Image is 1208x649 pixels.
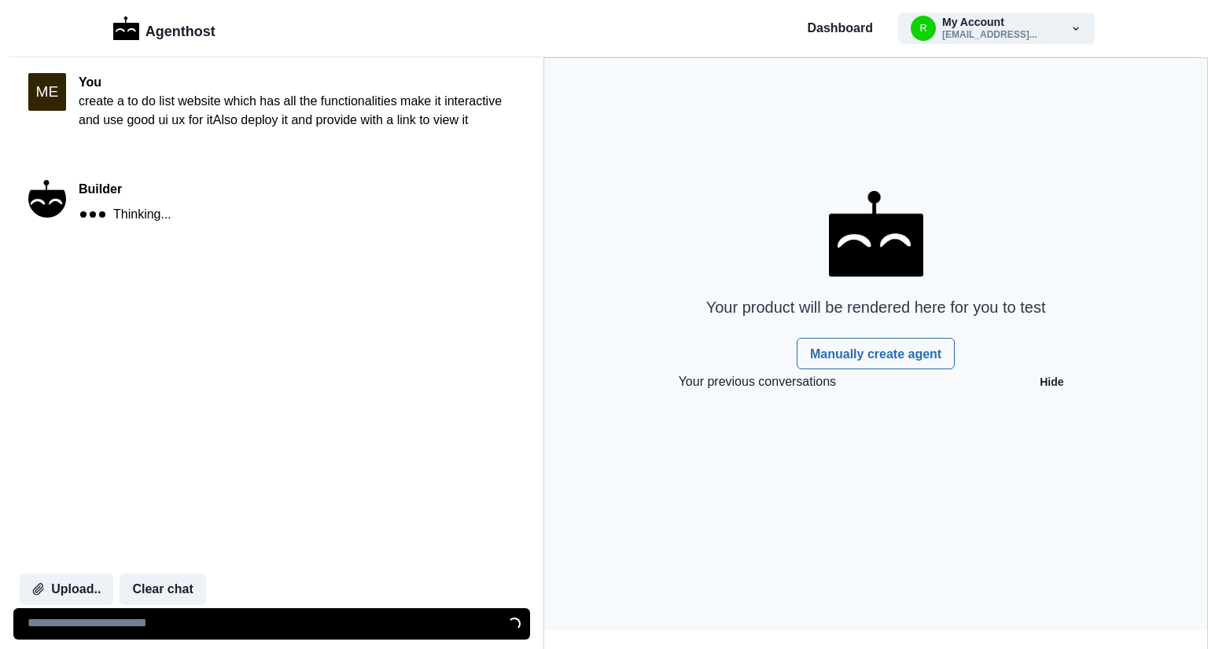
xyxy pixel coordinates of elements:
[1030,369,1073,394] button: Hide
[829,191,923,277] img: AgentHost Logo
[706,295,1046,319] p: Your product will be rendered here for you to test
[898,13,1095,44] button: rehangrg2007@gmail.comMy Account[EMAIL_ADDRESS]...
[20,574,113,605] button: Upload..
[145,15,215,42] p: Agenthost
[36,84,59,99] div: M E
[28,180,66,218] img: An Ifffy
[113,15,215,42] a: LogoAgenthost
[679,372,836,391] p: Your previous conversations
[113,16,139,40] img: Logo
[79,92,515,130] p: create a to do list website which has all the functionalities make it interactive and use good ui...
[79,180,171,199] p: Builder
[113,205,171,224] p: Thinking...
[79,73,515,92] p: You
[797,338,955,369] a: Manually create agent
[120,574,205,605] button: Clear chat
[807,19,873,38] a: Dashboard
